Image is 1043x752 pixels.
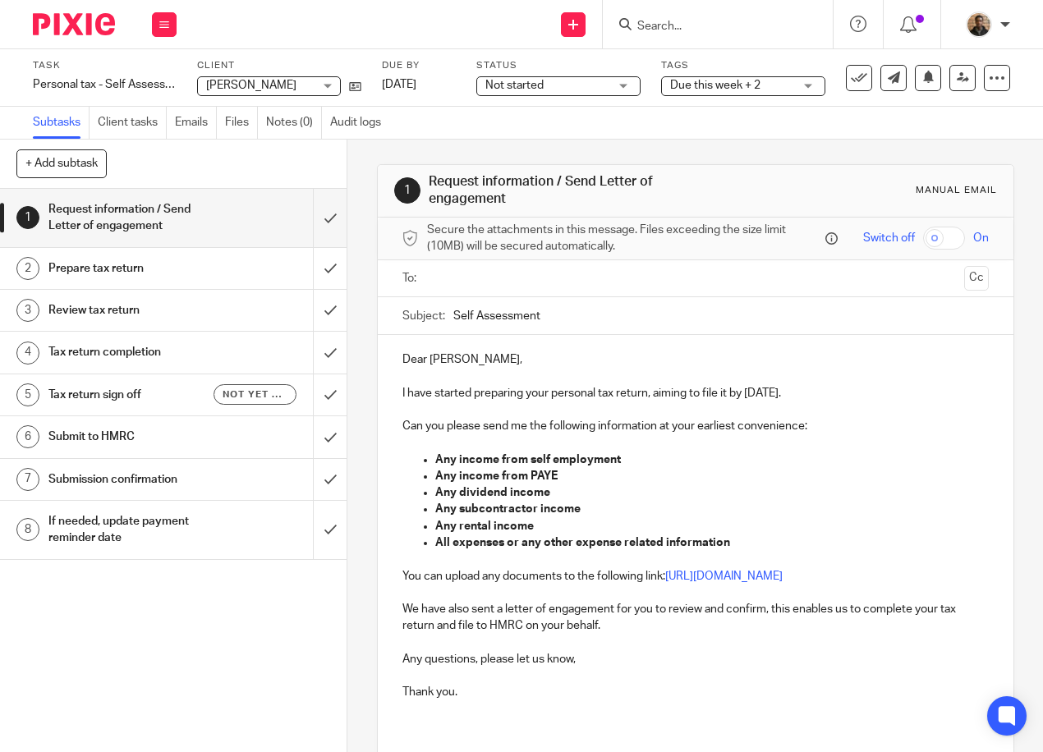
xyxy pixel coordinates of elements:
label: Due by [382,59,456,72]
img: Pixie [33,13,115,35]
strong: Any subcontractor income [435,503,581,515]
div: 3 [16,299,39,322]
a: Files [225,107,258,139]
p: You can upload any documents to the following link: [402,568,989,585]
p: We have also sent a letter of engagement for you to review and confirm, this enables us to comple... [402,601,989,635]
img: WhatsApp%20Image%202025-04-23%20.jpg [966,11,992,38]
strong: Any dividend income [435,487,550,498]
strong: Any income from PAYE [435,470,558,482]
div: 4 [16,342,39,365]
h1: If needed, update payment reminder date [48,509,214,551]
h1: Submission confirmation [48,467,214,492]
span: Secure the attachments in this message. Files exceeding the size limit (10MB) will be secured aut... [427,222,822,255]
div: 8 [16,518,39,541]
button: + Add subtask [16,149,107,177]
h1: Request information / Send Letter of engagement [429,173,730,209]
span: Not yet sent [223,387,287,401]
div: Personal tax - Self Assessment [33,76,177,93]
h1: Tax return completion [48,340,214,365]
h1: Request information / Send Letter of engagement [48,197,214,239]
h1: Review tax return [48,298,214,323]
h1: Tax return sign off [48,383,214,407]
div: 1 [394,177,420,204]
span: Not started [485,80,544,91]
button: Cc [964,266,989,291]
a: Audit logs [330,107,389,139]
label: Client [197,59,361,72]
p: Thank you. [402,684,989,700]
a: Subtasks [33,107,90,139]
input: Search [636,20,783,34]
a: Notes (0) [266,107,322,139]
span: On [973,230,989,246]
p: I have started preparing your personal tax return, aiming to file it by [DATE]. [402,385,989,401]
a: Client tasks [98,107,167,139]
a: [URL][DOMAIN_NAME] [665,571,783,582]
label: Status [476,59,641,72]
label: To: [402,270,420,287]
strong: All expenses or any other expense related information [435,537,730,548]
span: Due this week + 2 [670,80,760,91]
a: Emails [175,107,217,139]
label: Tags [661,59,825,72]
span: [DATE] [382,79,416,90]
h1: Submit to HMRC [48,424,214,449]
strong: Any income from self employment [435,454,621,465]
span: Switch off [863,230,915,246]
strong: Any rental income [435,520,534,532]
p: Any questions, please let us know, [402,651,989,667]
div: 2 [16,257,39,280]
p: Can you please send me the following information at your earliest convenience: [402,418,989,434]
h1: Prepare tax return [48,256,214,281]
span: [PERSON_NAME] [206,80,296,91]
div: 7 [16,468,39,491]
label: Task [33,59,177,72]
div: 6 [16,425,39,448]
div: Manual email [916,184,997,197]
label: Subject: [402,308,445,324]
div: 5 [16,383,39,406]
div: 1 [16,206,39,229]
p: Dear [PERSON_NAME], [402,351,989,368]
